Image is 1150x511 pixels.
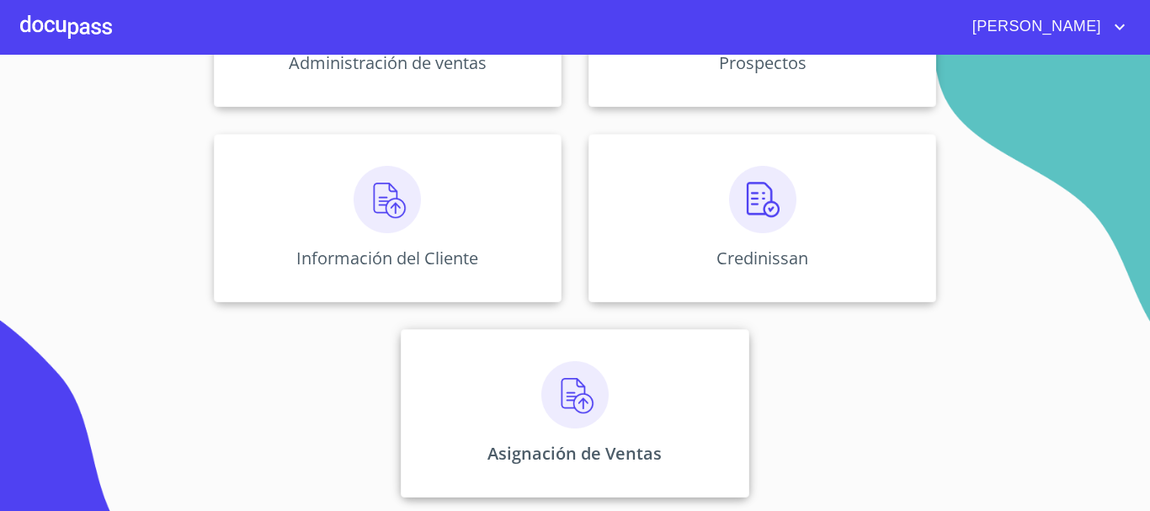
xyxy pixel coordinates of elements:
p: Asignación de Ventas [487,442,662,465]
p: Prospectos [719,51,807,74]
p: Información del Cliente [296,247,478,269]
img: verificacion.png [729,166,796,233]
p: Administración de ventas [289,51,487,74]
span: [PERSON_NAME] [960,13,1110,40]
img: carga.png [354,166,421,233]
img: carga.png [541,361,609,428]
button: account of current user [960,13,1130,40]
p: Credinissan [716,247,808,269]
